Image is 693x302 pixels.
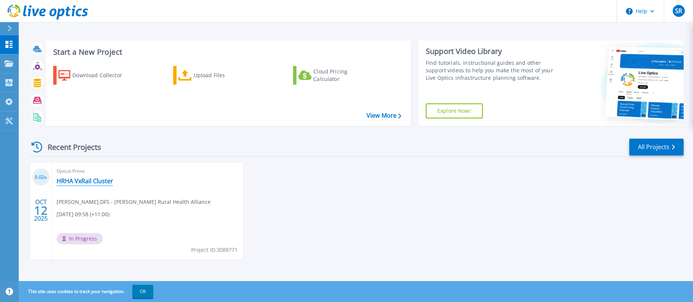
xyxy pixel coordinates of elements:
span: SR [675,8,682,14]
span: 12 [34,207,48,214]
span: Project ID: 3088771 [191,246,238,254]
div: Upload Files [194,68,254,83]
a: Download Collector [53,66,137,85]
h3: Start a New Project [53,48,401,56]
a: View More [367,112,401,119]
a: HRHA VxRail Cluster [57,177,113,185]
a: All Projects [629,139,684,155]
a: Cloud Pricing Calculator [293,66,377,85]
span: [PERSON_NAME] , DFS - [PERSON_NAME] Rural Health Alliance [57,198,211,206]
div: OCT 2025 [34,197,48,224]
span: Optical Prime [57,167,239,175]
div: Recent Projects [29,138,111,156]
span: This site uses cookies to track your navigation. [21,285,153,298]
div: Find tutorials, instructional guides and other support videos to help you make the most of your L... [426,59,561,82]
a: Upload Files [173,66,257,85]
button: OK [132,285,153,298]
a: Explore Now! [426,103,483,118]
span: % [44,175,47,179]
span: In Progress [57,233,103,244]
h3: 0.02 [32,173,50,182]
div: Cloud Pricing Calculator [313,68,373,83]
div: Download Collector [72,68,132,83]
span: [DATE] 09:58 (+11:00) [57,210,109,218]
div: Support Video Library [426,46,561,56]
